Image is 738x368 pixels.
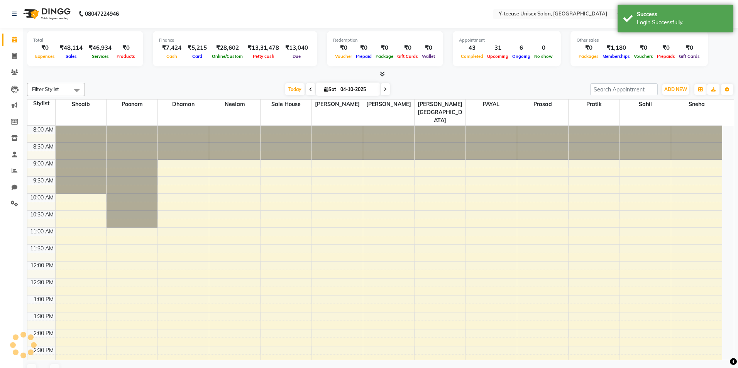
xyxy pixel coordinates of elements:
div: Login Successfully. [637,19,728,27]
b: 08047224946 [85,3,119,25]
span: Products [115,54,137,59]
img: logo [20,3,73,25]
div: 12:00 PM [29,262,55,270]
div: ₹0 [333,44,354,52]
span: Sat [322,86,338,92]
span: Package [374,54,395,59]
span: Prepaids [655,54,677,59]
input: Search Appointment [590,83,658,95]
div: ₹28,602 [210,44,245,52]
div: Success [637,10,728,19]
div: ₹7,424 [159,44,184,52]
span: Sales [64,54,79,59]
span: Sale House [261,100,311,109]
div: ₹0 [395,44,420,52]
div: ₹1,180 [601,44,632,52]
div: Redemption [333,37,437,44]
div: Total [33,37,137,44]
div: ₹0 [354,44,374,52]
span: [PERSON_NAME][GEOGRAPHIC_DATA] [415,100,465,125]
div: Other sales [577,37,702,44]
div: ₹5,215 [184,44,210,52]
span: [PERSON_NAME] [312,100,363,109]
div: 2:00 PM [32,329,55,338]
div: 0 [532,44,555,52]
div: 43 [459,44,485,52]
div: 11:30 AM [29,245,55,253]
div: 9:00 AM [32,160,55,168]
span: Wallet [420,54,437,59]
div: 11:00 AM [29,228,55,236]
div: ₹13,31,478 [245,44,282,52]
span: Vouchers [632,54,655,59]
span: Services [90,54,111,59]
span: ADD NEW [664,86,687,92]
span: PAYAL [466,100,517,109]
span: Dhaman [158,100,209,109]
div: 2:30 PM [32,346,55,354]
span: Petty cash [251,54,276,59]
span: Prepaid [354,54,374,59]
span: Prasad [517,100,568,109]
span: Cash [164,54,179,59]
span: Due [291,54,303,59]
div: ₹0 [115,44,137,52]
span: Upcoming [485,54,510,59]
span: Ongoing [510,54,532,59]
div: ₹46,934 [86,44,115,52]
div: Appointment [459,37,555,44]
span: Filter Stylist [32,86,59,92]
div: 10:30 AM [29,211,55,219]
div: ₹0 [632,44,655,52]
div: Finance [159,37,311,44]
div: 9:30 AM [32,177,55,185]
span: Sneha [671,100,722,109]
div: 10:00 AM [29,194,55,202]
div: ₹0 [420,44,437,52]
div: ₹0 [577,44,601,52]
button: ADD NEW [662,84,689,95]
span: Memberships [601,54,632,59]
span: Expenses [33,54,57,59]
span: Card [190,54,204,59]
span: Neelam [209,100,260,109]
div: 1:30 PM [32,312,55,321]
span: Gift Cards [677,54,702,59]
span: Completed [459,54,485,59]
div: Stylist [27,100,55,108]
span: [PERSON_NAME] [363,100,414,109]
span: Voucher [333,54,354,59]
span: Today [285,83,305,95]
span: Sahil [620,100,671,109]
span: No show [532,54,555,59]
div: 31 [485,44,510,52]
span: Online/Custom [210,54,245,59]
div: 8:30 AM [32,143,55,151]
span: Pratik [569,100,620,109]
input: 2025-10-04 [338,84,377,95]
span: Shoaib [56,100,107,109]
span: Packages [577,54,601,59]
div: 12:30 PM [29,279,55,287]
div: ₹0 [374,44,395,52]
div: 8:00 AM [32,126,55,134]
span: Gift Cards [395,54,420,59]
div: ₹0 [655,44,677,52]
div: ₹13,040 [282,44,311,52]
div: ₹0 [677,44,702,52]
div: ₹48,114 [57,44,86,52]
span: Poonam [107,100,157,109]
div: 6 [510,44,532,52]
div: ₹0 [33,44,57,52]
div: 1:00 PM [32,295,55,304]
